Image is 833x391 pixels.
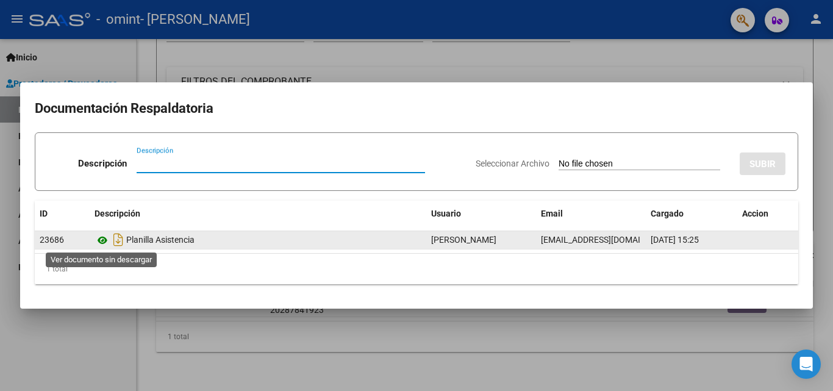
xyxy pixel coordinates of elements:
[536,201,646,227] datatable-header-cell: Email
[651,235,699,245] span: [DATE] 15:25
[431,209,461,218] span: Usuario
[541,235,676,245] span: [EMAIL_ADDRESS][DOMAIN_NAME]
[740,152,785,175] button: SUBIR
[110,230,126,249] i: Descargar documento
[431,235,496,245] span: [PERSON_NAME]
[35,97,798,120] h2: Documentación Respaldatoria
[737,201,798,227] datatable-header-cell: Accion
[476,159,549,168] span: Seleccionar Archivo
[651,209,684,218] span: Cargado
[95,209,140,218] span: Descripción
[646,201,737,227] datatable-header-cell: Cargado
[792,350,821,379] div: Open Intercom Messenger
[95,230,421,249] div: Planilla Asistencia
[40,235,64,245] span: 23686
[541,209,563,218] span: Email
[742,209,768,218] span: Accion
[40,209,48,218] span: ID
[35,201,90,227] datatable-header-cell: ID
[78,157,127,171] p: Descripción
[35,254,798,284] div: 1 total
[426,201,536,227] datatable-header-cell: Usuario
[749,159,776,170] span: SUBIR
[90,201,426,227] datatable-header-cell: Descripción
